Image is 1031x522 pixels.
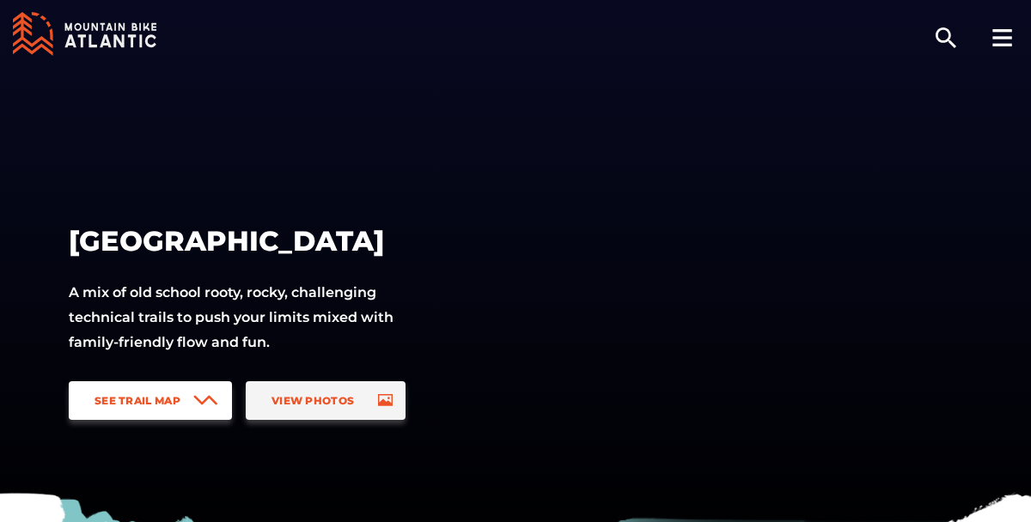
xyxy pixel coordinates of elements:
ion-icon: search [932,24,960,52]
a: View Photos [246,381,406,420]
p: A mix of old school rooty, rocky, challenging technical trails to push your limits mixed with fam... [69,281,428,355]
span: See Trail Map [95,394,180,407]
h1: [GEOGRAPHIC_DATA] [69,223,636,259]
a: See Trail Map [69,381,232,420]
span: View Photos [271,394,354,407]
